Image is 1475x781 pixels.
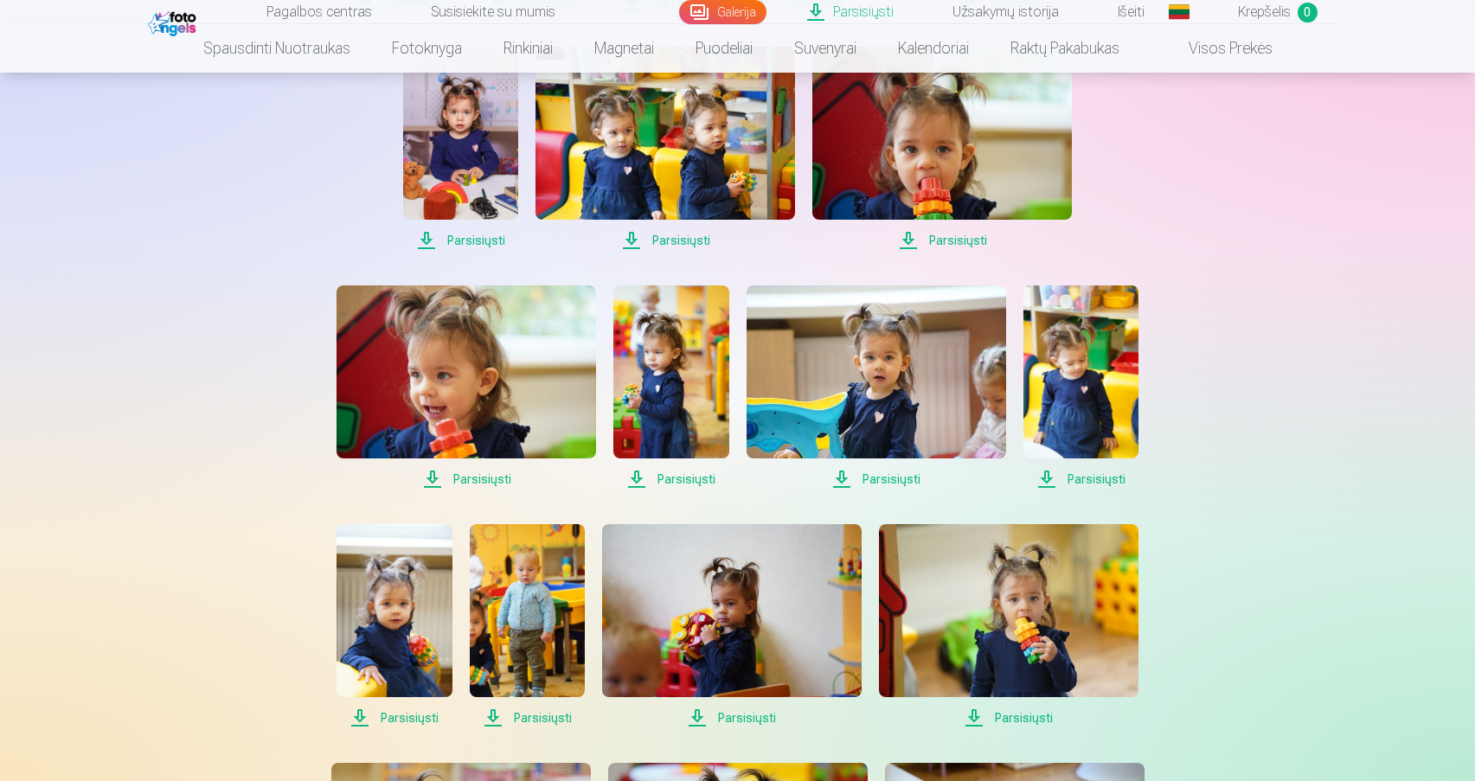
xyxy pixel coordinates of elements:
a: Parsisiųsti [535,47,795,251]
a: Puodeliai [675,24,773,73]
span: Parsisiųsti [812,230,1072,251]
a: Parsisiųsti [812,47,1072,251]
a: Parsisiųsti [470,524,585,728]
span: Parsisiųsti [613,469,728,490]
a: Fotoknyga [371,24,483,73]
a: Parsisiųsti [337,285,596,490]
a: Parsisiųsti [337,524,452,728]
a: Kalendoriai [877,24,990,73]
a: Raktų pakabukas [990,24,1140,73]
a: Visos prekės [1140,24,1293,73]
span: Krepšelis [1238,2,1291,22]
span: Parsisiųsti [879,707,1138,728]
a: Rinkiniai [483,24,574,73]
span: Parsisiųsti [747,469,1006,490]
a: Spausdinti nuotraukas [183,24,371,73]
span: Parsisiųsti [602,707,862,728]
span: Parsisiųsti [403,230,518,251]
span: Parsisiųsti [337,469,596,490]
a: Parsisiųsti [879,524,1138,728]
a: Parsisiųsti [613,285,728,490]
a: Magnetai [574,24,675,73]
a: Suvenyrai [773,24,877,73]
a: Parsisiųsti [747,285,1006,490]
span: Parsisiųsti [535,230,795,251]
span: Parsisiųsti [470,707,585,728]
a: Parsisiųsti [1023,285,1138,490]
img: /fa2 [148,7,201,36]
a: Parsisiųsti [403,47,518,251]
span: 0 [1298,3,1318,22]
a: Parsisiųsti [602,524,862,728]
span: Parsisiųsti [1023,469,1138,490]
span: Parsisiųsti [337,707,452,728]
